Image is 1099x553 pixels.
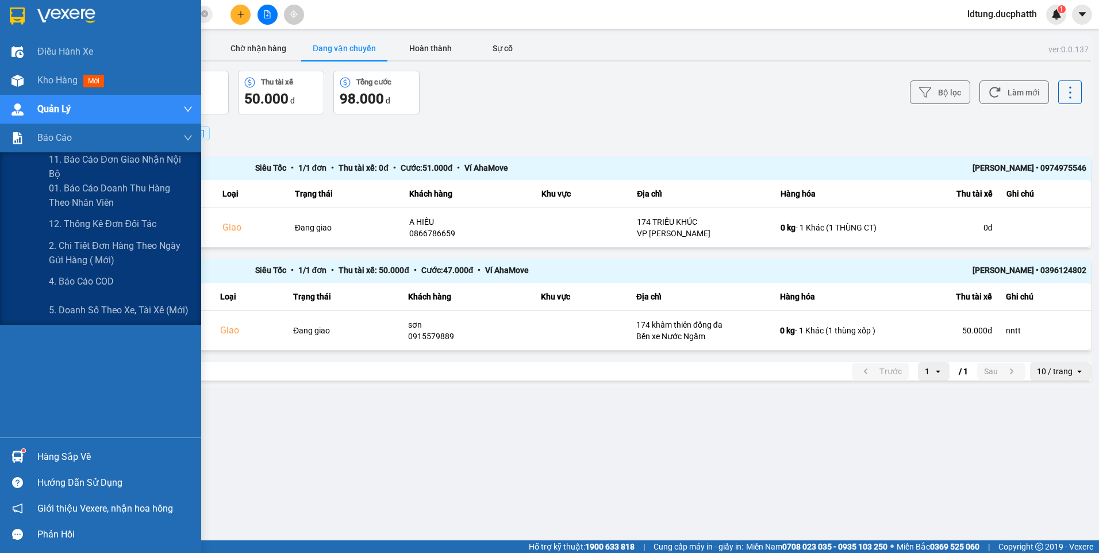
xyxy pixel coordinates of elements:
[326,266,339,275] span: •
[284,5,304,25] button: aim
[11,103,24,116] img: warehouse-icon
[643,540,645,553] span: |
[326,163,339,172] span: •
[999,283,1091,311] th: Ghi chú
[988,540,990,553] span: |
[636,331,766,342] div: Bến xe Nước Ngầm
[781,222,882,233] div: - 1 Khác (1 THÙNG CT)
[37,44,93,59] span: Điều hành xe
[977,363,1025,380] button: next page. current page 1 / 1
[12,529,23,540] span: message
[630,180,774,208] th: Địa chỉ
[11,46,24,58] img: warehouse-icon
[409,266,421,275] span: •
[895,290,992,304] div: Thu tài xế
[12,503,23,514] span: notification
[49,181,193,210] span: 01. Báo cáo doanh thu hàng theo nhân viên
[781,223,796,232] span: 0 kg
[925,366,929,377] div: 1
[654,540,743,553] span: Cung cấp máy in - giấy in:
[83,75,104,87] span: mới
[452,163,464,172] span: •
[37,501,173,516] span: Giới thiệu Vexere, nhận hoa hồng
[37,75,78,86] span: Kho hàng
[529,540,635,553] span: Hỗ trợ kỹ thuật:
[782,542,887,551] strong: 0708 023 035 - 0935 103 250
[958,7,1046,21] span: ldtung.ducphatth
[255,264,879,278] div: Siêu Tốc 1 / 1 đơn Thu tài xế: 50.000 đ Cước: 47.000 đ Ví AhaMove
[910,80,970,104] button: Bộ lọc
[10,7,25,25] img: logo-vxr
[1059,5,1063,13] span: 1
[408,331,527,342] div: 0915579889
[37,102,71,116] span: Quản Lý
[258,5,278,25] button: file-add
[11,132,24,144] img: solution-icon
[201,9,208,20] span: close-circle
[409,228,528,239] div: 0866786659
[213,283,286,311] th: Loại
[22,449,25,452] sup: 1
[401,283,534,311] th: Khách hàng
[261,78,293,86] div: Thu tài xế
[878,264,1086,278] div: [PERSON_NAME] • 0396124802
[255,162,879,176] div: Siêu Tốc 1 / 1 đơn Thu tài xế: 0 đ Cước: 51.000 đ Ví AhaMove
[897,540,979,553] span: Miền Bắc
[295,222,395,233] div: Đang giao
[11,75,24,87] img: warehouse-icon
[402,180,535,208] th: Khách hàng
[286,283,401,311] th: Trạng thái
[201,10,208,17] span: close-circle
[37,130,72,145] span: Báo cáo
[12,477,23,488] span: question-circle
[629,283,773,311] th: Địa chỉ
[896,187,992,201] div: Thu tài xế
[244,91,289,107] span: 50.000
[340,90,413,108] div: đ
[1035,543,1043,551] span: copyright
[474,37,531,60] button: Sự cố
[220,324,279,337] div: Giao
[286,163,298,172] span: •
[356,78,391,86] div: Tổng cước
[215,37,301,60] button: Chờ nhận hàng
[238,71,324,114] button: Thu tài xế50.000 đ
[773,283,888,311] th: Hàng hóa
[408,319,527,331] div: sơn
[780,325,881,336] div: - 1 Khác (1 thùng xốp )
[1075,367,1084,376] svg: open
[333,71,420,114] button: Tổng cước98.000 đ
[11,451,24,463] img: warehouse-icon
[263,10,271,18] span: file-add
[293,325,394,336] div: Đang giao
[49,152,193,181] span: 11. Báo cáo đơn giao nhận nội bộ
[473,266,485,275] span: •
[780,326,795,335] span: 0 kg
[1037,366,1073,377] div: 10 / trang
[389,163,401,172] span: •
[49,217,156,231] span: 12. Thống kê đơn đối tác
[288,180,402,208] th: Trạng thái
[534,283,629,311] th: Khu vực
[1072,5,1092,25] button: caret-down
[890,544,894,549] span: ⚪️
[49,303,189,317] span: 5. Doanh số theo xe, tài xế (mới)
[852,363,909,380] button: previous page. current page 1 / 1
[535,180,630,208] th: Khu vực
[37,448,193,466] div: Hàng sắp về
[1051,9,1062,20] img: icon-new-feature
[637,228,767,239] div: VP [PERSON_NAME]
[237,10,245,18] span: plus
[746,540,887,553] span: Miền Nam
[230,5,251,25] button: plus
[49,239,193,267] span: 2. Chi tiết đơn hàng theo ngày gửi hàng ( mới)
[896,222,992,233] div: 0 đ
[301,37,387,60] button: Đang vận chuyển
[636,319,766,331] div: 174 khâm thiên đống đa
[979,80,1049,104] button: Làm mới
[183,133,193,143] span: down
[49,274,114,289] span: 4. Báo cáo COD
[1074,366,1075,377] input: Selected 10 / trang.
[930,542,979,551] strong: 0369 525 060
[774,180,889,208] th: Hàng hóa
